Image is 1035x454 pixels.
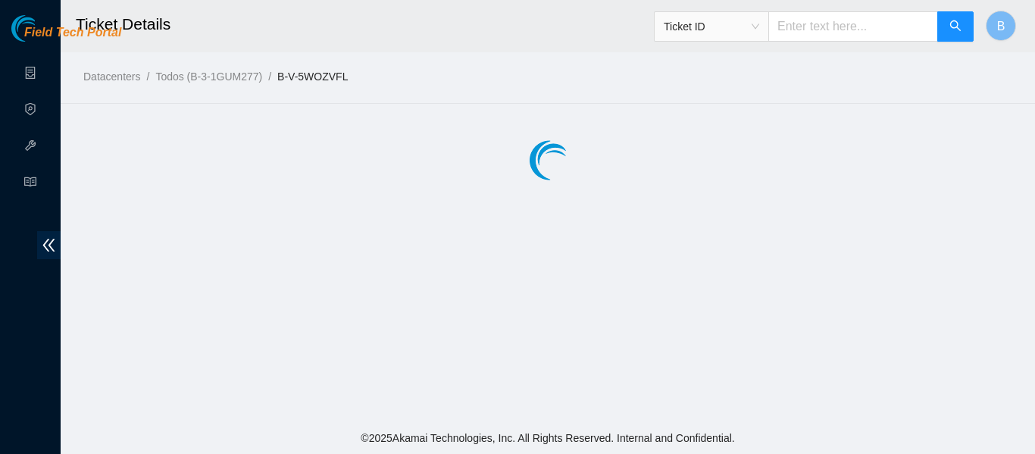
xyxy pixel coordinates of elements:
[268,70,271,83] span: /
[664,15,759,38] span: Ticket ID
[937,11,974,42] button: search
[155,70,262,83] a: Todos (B-3-1GUM277)
[61,422,1035,454] footer: © 2025 Akamai Technologies, Inc. All Rights Reserved. Internal and Confidential.
[83,70,140,83] a: Datacenters
[277,70,348,83] a: B-V-5WOZVFL
[949,20,962,34] span: search
[24,169,36,199] span: read
[997,17,1005,36] span: B
[146,70,149,83] span: /
[986,11,1016,41] button: B
[24,26,121,40] span: Field Tech Portal
[11,27,121,47] a: Akamai TechnologiesField Tech Portal
[768,11,938,42] input: Enter text here...
[37,231,61,259] span: double-left
[11,15,77,42] img: Akamai Technologies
